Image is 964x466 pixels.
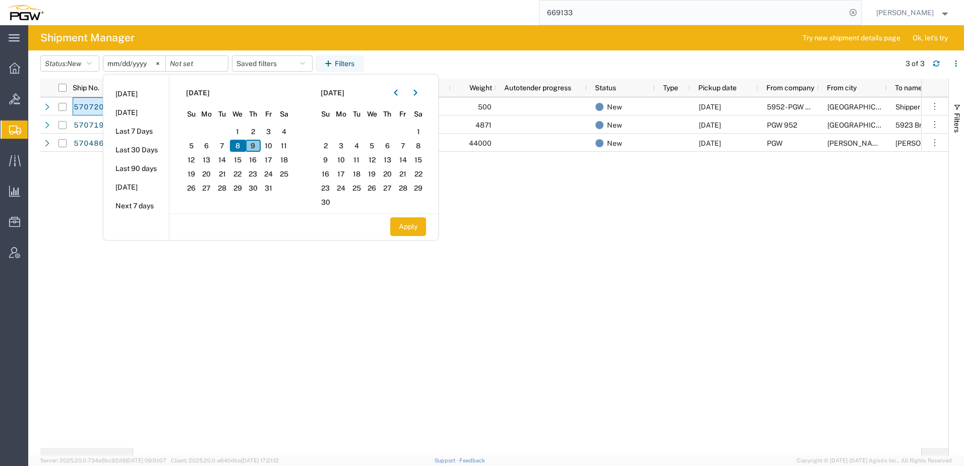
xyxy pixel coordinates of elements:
img: logo [7,5,43,20]
span: 6 [199,140,215,152]
span: Filters [953,113,961,133]
span: Th [380,109,395,120]
span: 3 [261,126,276,138]
input: Not set [166,56,228,71]
span: 1 [410,126,426,138]
li: Next 7 days [103,197,169,215]
span: 30 [246,182,261,194]
span: 17 [261,154,276,166]
span: New [607,98,622,116]
span: 22 [410,168,426,180]
span: Client: 2025.20.0-e640dba [171,457,279,463]
span: [DATE] [321,88,344,98]
span: Fr [395,109,411,120]
span: 11 [276,140,292,152]
span: From city [827,84,857,92]
div: 3 of 3 [906,59,925,69]
span: 10/08/2025 [699,139,721,147]
span: 5952 - PGW autoglass - Coquitlam [767,103,913,111]
span: We [230,109,246,120]
span: 31 [261,182,276,194]
li: Last 30 Days [103,141,169,159]
a: 57048616 [73,136,114,152]
span: 28 [395,182,411,194]
span: 18 [276,154,292,166]
span: 8 [410,140,426,152]
li: [DATE] [103,85,169,103]
span: 13 [380,154,395,166]
li: Last 7 Days [103,122,169,141]
span: Th [246,109,261,120]
span: 5 [184,140,199,152]
span: New [607,116,622,134]
span: Autotender progress [504,84,571,92]
span: 1 [230,126,246,138]
button: Status:New [40,55,99,72]
span: 28 [214,182,230,194]
span: 25 [349,182,365,194]
span: 20 [380,168,395,180]
span: 18 [349,168,365,180]
span: Type [663,84,678,92]
span: Port Coquitlam [827,121,899,129]
span: 23 [246,168,261,180]
span: Try new shipment details page [803,33,900,43]
span: [DATE] 17:21:12 [241,457,279,463]
span: 15 [230,154,246,166]
span: 14 [214,154,230,166]
span: Port Coquitlam [827,103,899,111]
span: 26 [184,182,199,194]
span: From company [766,84,814,92]
span: PGW [767,139,782,147]
span: 3 [333,140,349,152]
span: 15 [410,154,426,166]
li: Last 90 days [103,159,169,178]
span: 27 [199,182,215,194]
li: [DATE] [103,103,169,122]
span: 26 [364,182,380,194]
span: 4 [276,126,292,138]
span: 24 [261,168,276,180]
span: Sa [410,109,426,120]
span: 23 [318,182,334,194]
span: 19 [184,168,199,180]
span: Su [184,109,199,120]
span: 24 [333,182,349,194]
span: 7 [395,140,411,152]
span: 19 [364,168,380,180]
span: 12 [184,154,199,166]
span: 30 [318,196,334,208]
span: 9 [318,154,334,166]
span: Shipper Receiver [895,103,950,111]
span: 4 [349,140,365,152]
span: 14 [395,154,411,166]
button: Apply [390,217,426,236]
a: Support [435,457,460,463]
a: 57071966 [73,118,114,134]
span: 12 [364,154,380,166]
button: Saved filters [232,55,313,72]
button: [PERSON_NAME] [876,7,950,19]
span: 500 [478,103,492,111]
span: 21 [214,168,230,180]
span: 21 [395,168,411,180]
span: [DATE] [186,88,210,98]
span: 11 [349,154,365,166]
span: 16 [246,154,261,166]
span: 10 [333,154,349,166]
span: New [607,134,622,152]
span: Su [318,109,334,120]
span: Server: 2025.20.0-734e5bc92d9 [40,457,166,463]
input: Not set [103,56,165,71]
span: We [364,109,380,120]
span: 10 [261,140,276,152]
span: Addison [827,139,885,147]
span: 10/09/2025 [699,121,721,129]
a: Feedback [459,457,485,463]
span: New [67,60,81,68]
span: 29 [230,182,246,194]
span: Mo [333,109,349,120]
span: 7 [214,140,230,152]
li: [DATE] [103,178,169,197]
span: 13 [199,154,215,166]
